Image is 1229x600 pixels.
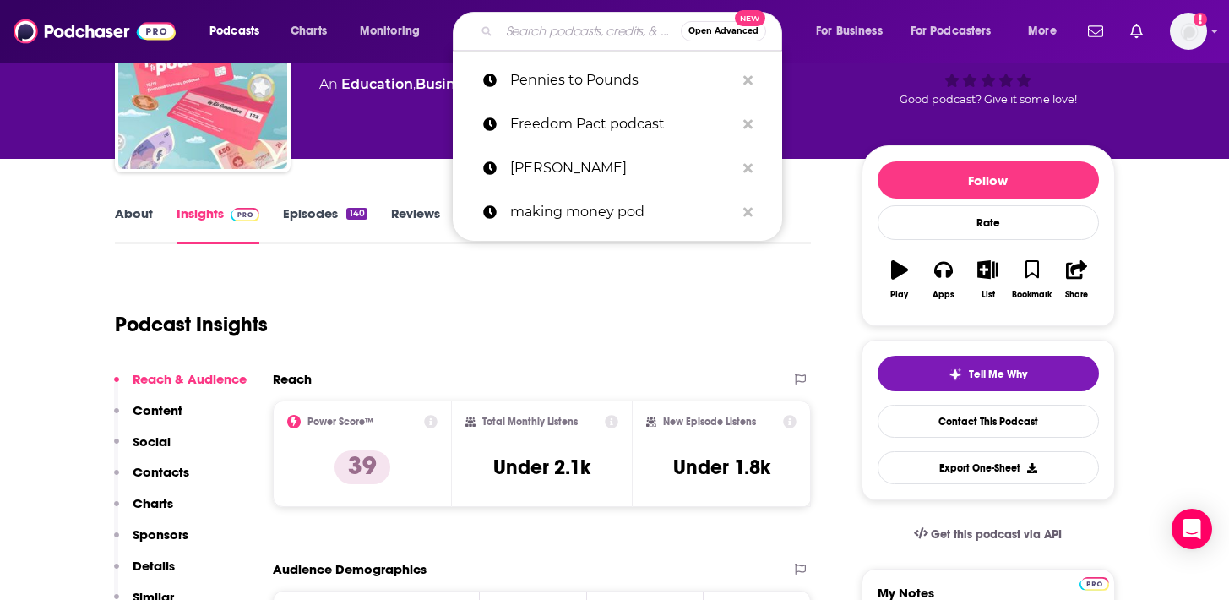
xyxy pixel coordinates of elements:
[133,434,171,450] p: Social
[273,371,312,387] h2: Reach
[1010,249,1054,310] button: Bookmark
[663,416,756,428] h2: New Episode Listens
[816,19,883,43] span: For Business
[291,19,327,43] span: Charts
[177,205,260,244] a: InsightsPodchaser Pro
[510,190,735,234] p: making money pod
[114,371,247,402] button: Reach & Audience
[283,205,367,244] a: Episodes140
[307,416,373,428] h2: Power Score™
[115,205,153,244] a: About
[878,356,1099,391] button: tell me why sparkleTell Me Why
[360,19,420,43] span: Monitoring
[198,18,281,45] button: open menu
[114,402,182,434] button: Content
[413,76,416,92] span: ,
[510,146,735,190] p: damien jordan
[1012,290,1052,300] div: Bookmark
[878,249,922,310] button: Play
[1170,13,1207,50] img: User Profile
[688,27,759,35] span: Open Advanced
[1054,249,1098,310] button: Share
[1194,13,1207,26] svg: Add a profile image
[900,18,1016,45] button: open menu
[1028,19,1057,43] span: More
[493,455,590,480] h3: Under 2.1k
[878,161,1099,199] button: Follow
[453,58,782,102] a: Pennies to Pounds
[673,455,770,480] h3: Under 1.8k
[878,405,1099,438] a: Contact This Podcast
[14,15,176,47] img: Podchaser - Follow, Share and Rate Podcasts
[735,10,765,26] span: New
[499,18,681,45] input: Search podcasts, credits, & more...
[453,190,782,234] a: making money pod
[911,19,992,43] span: For Podcasters
[982,290,995,300] div: List
[510,102,735,146] p: Freedom Pact podcast
[133,526,188,543] p: Sponsors
[681,21,766,41] button: Open AdvancedNew
[391,205,440,244] a: Reviews
[469,12,798,51] div: Search podcasts, credits, & more...
[965,249,1009,310] button: List
[348,18,442,45] button: open menu
[804,18,904,45] button: open menu
[319,74,623,95] div: An podcast
[482,416,578,428] h2: Total Monthly Listens
[209,19,259,43] span: Podcasts
[115,312,268,337] h1: Podcast Insights
[1170,13,1207,50] button: Show profile menu
[133,558,175,574] p: Details
[969,368,1027,381] span: Tell Me Why
[114,526,188,558] button: Sponsors
[114,434,171,465] button: Social
[1079,575,1109,591] a: Pro website
[453,102,782,146] a: Freedom Pact podcast
[416,76,477,92] a: Business
[510,58,735,102] p: Pennies to Pounds
[133,371,247,387] p: Reach & Audience
[922,249,965,310] button: Apps
[280,18,337,45] a: Charts
[114,558,175,589] button: Details
[878,205,1099,240] div: Rate
[949,368,962,381] img: tell me why sparkle
[133,402,182,418] p: Content
[1079,577,1109,591] img: Podchaser Pro
[1081,17,1110,46] a: Show notifications dropdown
[341,76,413,92] a: Education
[133,464,189,480] p: Contacts
[334,450,390,484] p: 39
[346,208,367,220] div: 140
[1065,290,1088,300] div: Share
[1170,13,1207,50] span: Logged in as CharlotteStaley
[890,290,908,300] div: Play
[114,464,189,495] button: Contacts
[231,208,260,221] img: Podchaser Pro
[1016,18,1078,45] button: open menu
[878,451,1099,484] button: Export One-Sheet
[900,93,1077,106] span: Good podcast? Give it some love!
[900,514,1076,555] a: Get this podcast via API
[114,495,173,526] button: Charts
[453,146,782,190] a: [PERSON_NAME]
[862,12,1115,117] div: 39Good podcast? Give it some love!
[273,561,427,577] h2: Audience Demographics
[1172,509,1212,549] div: Open Intercom Messenger
[931,527,1062,542] span: Get this podcast via API
[1123,17,1150,46] a: Show notifications dropdown
[933,290,954,300] div: Apps
[133,495,173,511] p: Charts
